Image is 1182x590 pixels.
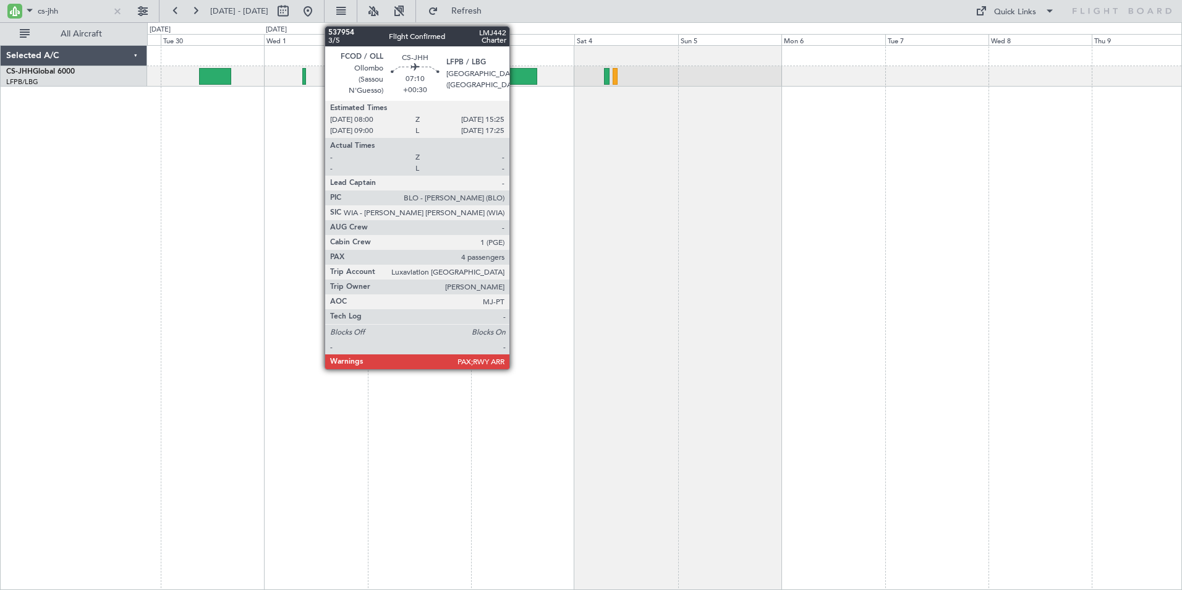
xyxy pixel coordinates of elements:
[150,25,171,35] div: [DATE]
[32,30,130,38] span: All Aircraft
[441,7,493,15] span: Refresh
[994,6,1036,19] div: Quick Links
[6,68,33,75] span: CS-JHH
[264,34,367,45] div: Wed 1
[161,34,264,45] div: Tue 30
[266,25,287,35] div: [DATE]
[885,34,989,45] div: Tue 7
[14,24,134,44] button: All Aircraft
[574,34,678,45] div: Sat 4
[368,34,471,45] div: Thu 2
[989,34,1092,45] div: Wed 8
[781,34,885,45] div: Mon 6
[969,1,1061,21] button: Quick Links
[471,34,574,45] div: Fri 3
[210,6,268,17] span: [DATE] - [DATE]
[6,68,75,75] a: CS-JHHGlobal 6000
[6,77,38,87] a: LFPB/LBG
[38,2,109,20] input: A/C (Reg. or Type)
[678,34,781,45] div: Sun 5
[422,1,496,21] button: Refresh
